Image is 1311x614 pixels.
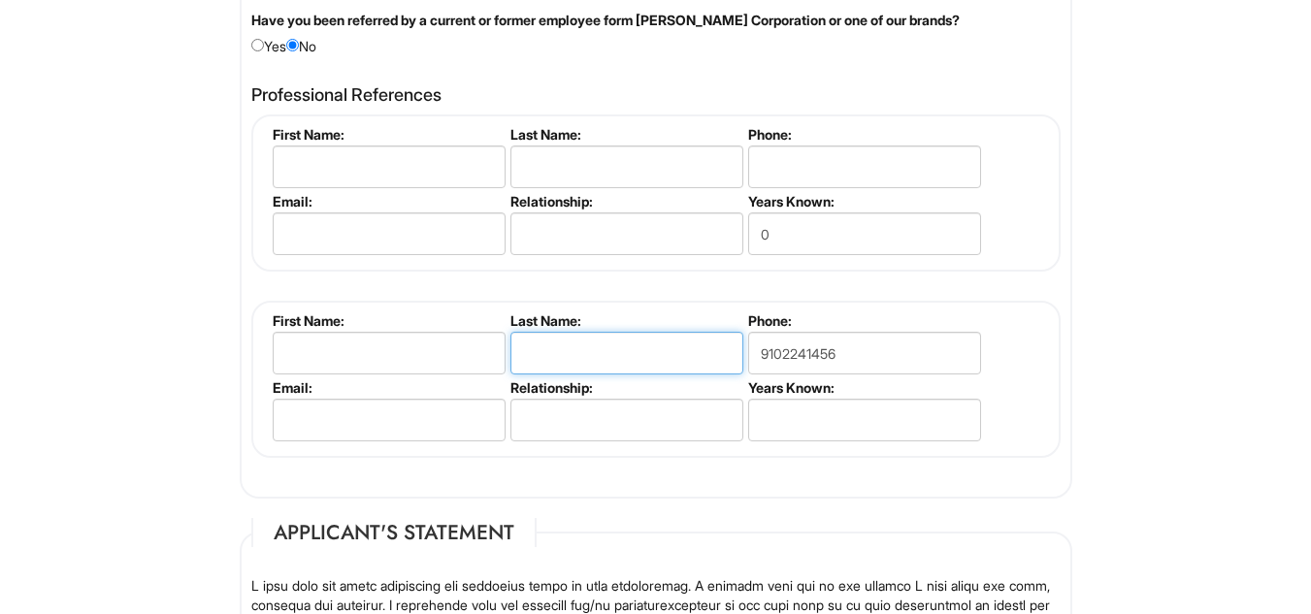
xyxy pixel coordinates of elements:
[510,312,740,329] label: Last Name:
[273,193,503,210] label: Email:
[510,379,740,396] label: Relationship:
[748,312,978,329] label: Phone:
[251,11,960,30] label: Have you been referred by a current or former employee form [PERSON_NAME] Corporation or one of o...
[748,379,978,396] label: Years Known:
[273,379,503,396] label: Email:
[510,126,740,143] label: Last Name:
[748,126,978,143] label: Phone:
[748,193,978,210] label: Years Known:
[273,312,503,329] label: First Name:
[273,126,503,143] label: First Name:
[251,518,537,547] legend: Applicant's Statement
[510,193,740,210] label: Relationship:
[237,11,1075,56] div: Yes No
[251,85,1061,105] h4: Professional References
